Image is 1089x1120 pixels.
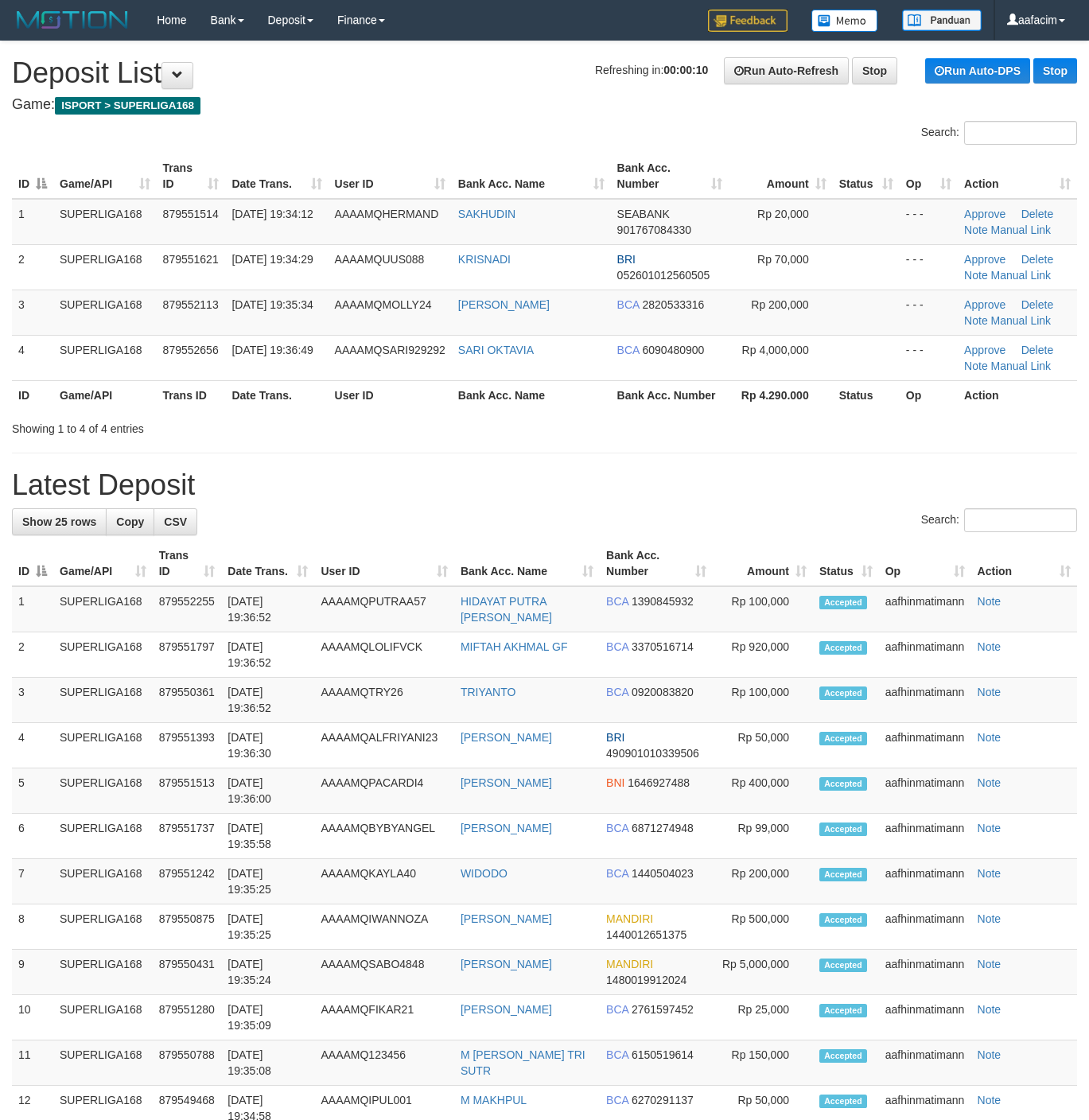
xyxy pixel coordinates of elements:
input: Search: [964,508,1077,532]
a: [PERSON_NAME] [458,298,550,311]
img: MOTION_logo.png [12,8,133,32]
a: WIDODO [461,867,508,880]
th: Trans ID: activate to sort column ascending [157,154,226,199]
a: Run Auto-DPS [925,58,1030,84]
a: Delete [1021,298,1053,311]
th: ID: activate to sort column descending [12,154,53,199]
span: Copy 6090480900 to clipboard [643,344,705,356]
th: User ID: activate to sort column ascending [329,154,452,199]
td: - - - [900,335,958,380]
td: Rp 99,000 [713,814,813,859]
th: ID [12,380,53,410]
th: Bank Acc. Name: activate to sort column ascending [454,541,600,586]
span: Copy 6270291137 to clipboard [632,1094,694,1106]
td: SUPERLIGA168 [53,199,157,245]
th: Action [958,380,1077,410]
a: SAKHUDIN [458,208,515,220]
td: 6 [12,814,53,859]
th: Bank Acc. Number [611,380,729,410]
a: Manual Link [991,360,1052,372]
a: M [PERSON_NAME] TRI SUTR [461,1048,585,1077]
th: User ID [329,380,452,410]
span: Show 25 rows [22,515,96,528]
td: 879551393 [153,723,222,768]
th: Op [900,380,958,410]
a: [PERSON_NAME] [461,776,552,789]
span: BRI [606,731,624,744]
h1: Latest Deposit [12,469,1077,501]
td: - - - [900,244,958,290]
td: aafhinmatimann [879,768,971,814]
td: aafhinmatimann [879,950,971,995]
span: Accepted [819,777,867,791]
span: Copy 052601012560505 to clipboard [617,269,710,282]
a: Manual Link [991,224,1052,236]
span: SEABANK [617,208,670,220]
td: 3 [12,678,53,723]
span: Accepted [819,959,867,972]
a: Note [978,867,1001,880]
span: BCA [617,298,640,311]
span: 879552113 [163,298,219,311]
td: AAAAMQPUTRAA57 [314,586,453,632]
img: Button%20Memo.svg [811,10,878,32]
img: Feedback.jpg [708,10,788,32]
a: Note [964,224,988,236]
td: 2 [12,244,53,290]
a: HIDAYAT PUTRA [PERSON_NAME] [461,595,552,624]
td: 11 [12,1040,53,1086]
td: AAAAMQBYBYANGEL [314,814,453,859]
span: MANDIRI [606,958,653,970]
span: Copy 0920083820 to clipboard [632,686,694,698]
span: MANDIRI [606,912,653,925]
th: Op: activate to sort column ascending [900,154,958,199]
span: 879551621 [163,253,219,266]
td: SUPERLIGA168 [53,632,153,678]
td: [DATE] 19:36:52 [221,632,314,678]
td: SUPERLIGA168 [53,586,153,632]
h1: Deposit List [12,57,1077,89]
a: Approve [964,253,1005,266]
span: Accepted [819,732,867,745]
span: Refreshing in: [595,64,708,76]
span: Copy 1390845932 to clipboard [632,595,694,608]
th: Status [833,380,900,410]
td: AAAAMQSABO4848 [314,950,453,995]
span: Accepted [819,868,867,881]
td: - - - [900,290,958,335]
a: Delete [1021,253,1053,266]
a: Note [978,686,1001,698]
th: Amount: activate to sort column ascending [729,154,833,199]
td: Rp 25,000 [713,995,813,1040]
a: TRIYANTO [461,686,516,698]
td: 879551797 [153,632,222,678]
td: Rp 150,000 [713,1040,813,1086]
td: SUPERLIGA168 [53,678,153,723]
td: 9 [12,950,53,995]
span: BCA [606,822,628,834]
span: Copy 2761597452 to clipboard [632,1003,694,1016]
td: 7 [12,859,53,904]
a: Note [978,958,1001,970]
span: AAAAMQSARI929292 [335,344,445,356]
span: Rp 70,000 [757,253,809,266]
th: Action: activate to sort column ascending [971,541,1077,586]
span: BCA [606,1003,628,1016]
a: Show 25 rows [12,508,107,535]
a: Note [964,360,988,372]
td: 879551737 [153,814,222,859]
td: [DATE] 19:36:52 [221,678,314,723]
th: Trans ID [157,380,226,410]
a: Manual Link [991,269,1052,282]
input: Search: [964,121,1077,145]
a: Run Auto-Refresh [724,57,849,84]
a: M MAKHPUL [461,1094,527,1106]
td: [DATE] 19:36:00 [221,768,314,814]
th: Status: activate to sort column ascending [813,541,879,586]
td: 10 [12,995,53,1040]
td: 879550431 [153,950,222,995]
td: AAAAMQTRY26 [314,678,453,723]
label: Search: [921,121,1077,145]
a: Note [978,1048,1001,1061]
td: SUPERLIGA168 [53,859,153,904]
